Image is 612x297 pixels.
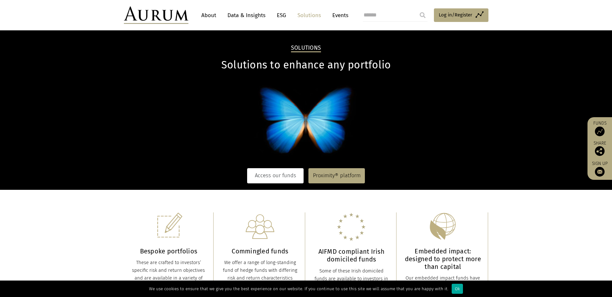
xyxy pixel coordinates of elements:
[452,284,463,294] div: Ok
[294,9,324,21] a: Solutions
[198,9,219,21] a: About
[291,45,321,52] h2: Solutions
[434,8,488,22] a: Log in/Register
[313,248,390,263] h3: AIFMD compliant Irish domiciled funds
[329,9,348,21] a: Events
[591,120,609,136] a: Funds
[416,9,429,22] input: Submit
[439,11,472,19] span: Log in/Register
[130,247,207,255] h3: Bespoke portfolios
[591,161,609,177] a: Sign up
[405,247,481,271] h3: Embedded impact: designed to protect more than capital
[308,168,365,183] a: Proximity® platform
[591,141,609,156] div: Share
[595,146,605,156] img: Share this post
[124,6,188,24] img: Aurum
[222,247,298,255] h3: Commingled funds
[595,127,605,136] img: Access Funds
[595,167,605,177] img: Sign up to our newsletter
[124,59,488,71] h1: Solutions to enhance any portfolio
[247,168,304,183] a: Access our funds
[274,9,289,21] a: ESG
[224,9,269,21] a: Data & Insights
